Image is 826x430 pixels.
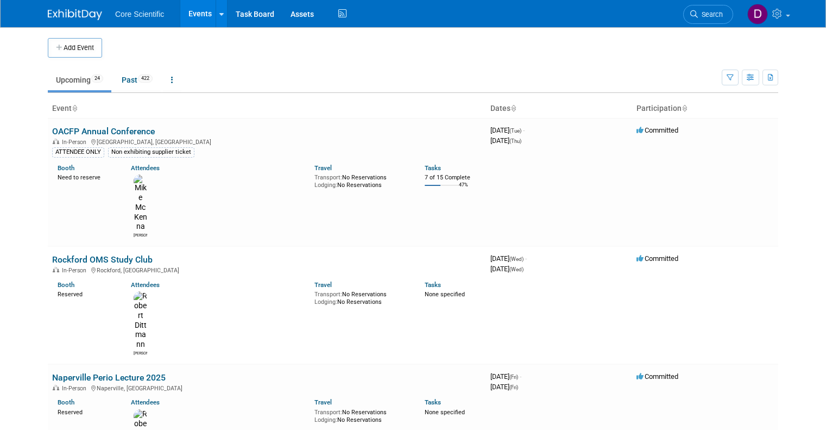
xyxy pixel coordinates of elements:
[53,385,59,390] img: In-Person Event
[636,372,678,381] span: Committed
[314,281,332,289] a: Travel
[48,38,102,58] button: Add Event
[134,175,147,232] img: Mike McKenna
[62,267,90,274] span: In-Person
[58,172,115,182] div: Need to reserve
[131,398,160,406] a: Attendees
[138,74,153,83] span: 422
[52,383,482,392] div: Naperville, [GEOGRAPHIC_DATA]
[314,172,408,189] div: No Reservations No Reservations
[52,265,482,274] div: Rockford, [GEOGRAPHIC_DATA]
[509,256,524,262] span: (Wed)
[52,254,153,265] a: Rockford OMS Study Club
[509,266,524,272] span: (Wed)
[425,409,465,416] span: None specified
[509,128,521,134] span: (Tue)
[62,139,90,146] span: In-Person
[425,291,465,298] span: None specified
[636,254,678,263] span: Committed
[425,164,441,172] a: Tasks
[425,281,441,289] a: Tasks
[510,104,516,113] a: Sort by Start Date
[490,265,524,273] span: [DATE]
[52,137,482,146] div: [GEOGRAPHIC_DATA], [GEOGRAPHIC_DATA]
[509,374,518,380] span: (Fri)
[425,174,482,182] div: 7 of 15 Complete
[48,70,111,90] a: Upcoming24
[131,281,160,289] a: Attendees
[682,104,687,113] a: Sort by Participation Type
[636,126,678,134] span: Committed
[314,409,342,416] span: Transport:
[490,126,525,134] span: [DATE]
[58,398,74,406] a: Booth
[523,126,525,134] span: -
[314,289,408,306] div: No Reservations No Reservations
[314,398,332,406] a: Travel
[72,104,77,113] a: Sort by Event Name
[314,174,342,181] span: Transport:
[114,70,161,90] a: Past422
[314,291,342,298] span: Transport:
[48,9,102,20] img: ExhibitDay
[131,164,160,172] a: Attendees
[58,281,74,289] a: Booth
[134,350,147,356] div: Robert Dittmann
[91,74,103,83] span: 24
[108,147,194,157] div: Non exhibiting supplier ticket
[115,10,164,18] span: Core Scientific
[459,182,468,197] td: 47%
[490,254,527,263] span: [DATE]
[698,10,723,18] span: Search
[425,398,441,406] a: Tasks
[747,4,768,24] img: Danielle Wiesemann
[52,147,104,157] div: ATTENDEE ONLY
[525,254,527,263] span: -
[52,126,155,136] a: OACFP Annual Conference
[314,407,408,423] div: No Reservations No Reservations
[53,267,59,272] img: In-Person Event
[314,164,332,172] a: Travel
[62,385,90,392] span: In-Person
[52,372,166,383] a: Naperville Perio Lecture 2025
[48,99,486,118] th: Event
[509,384,518,390] span: (Fri)
[520,372,521,381] span: -
[314,298,337,306] span: Lodging:
[314,416,337,423] span: Lodging:
[58,407,115,416] div: Reserved
[58,289,115,298] div: Reserved
[509,138,521,144] span: (Thu)
[134,232,147,238] div: Mike McKenna
[490,372,521,381] span: [DATE]
[490,383,518,391] span: [DATE]
[683,5,733,24] a: Search
[632,99,778,118] th: Participation
[53,139,59,144] img: In-Person Event
[486,99,632,118] th: Dates
[490,136,521,145] span: [DATE]
[134,291,147,350] img: Robert Dittmann
[58,164,74,172] a: Booth
[314,182,337,189] span: Lodging:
